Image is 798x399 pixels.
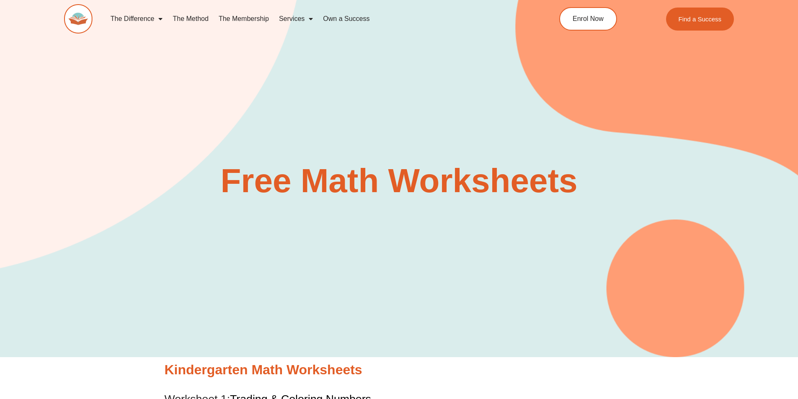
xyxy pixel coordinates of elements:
a: The Method [168,9,213,28]
h2: Free Math Worksheets [160,164,638,198]
a: Find a Success [666,8,734,31]
span: Enrol Now [573,15,604,22]
a: Own a Success [318,9,374,28]
a: The Membership [214,9,274,28]
a: The Difference [106,9,168,28]
span: Find a Success [679,16,722,22]
nav: Menu [106,9,521,28]
a: Enrol Now [559,7,617,31]
a: Services [274,9,318,28]
h2: Kindergarten Math Worksheets [165,361,634,379]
